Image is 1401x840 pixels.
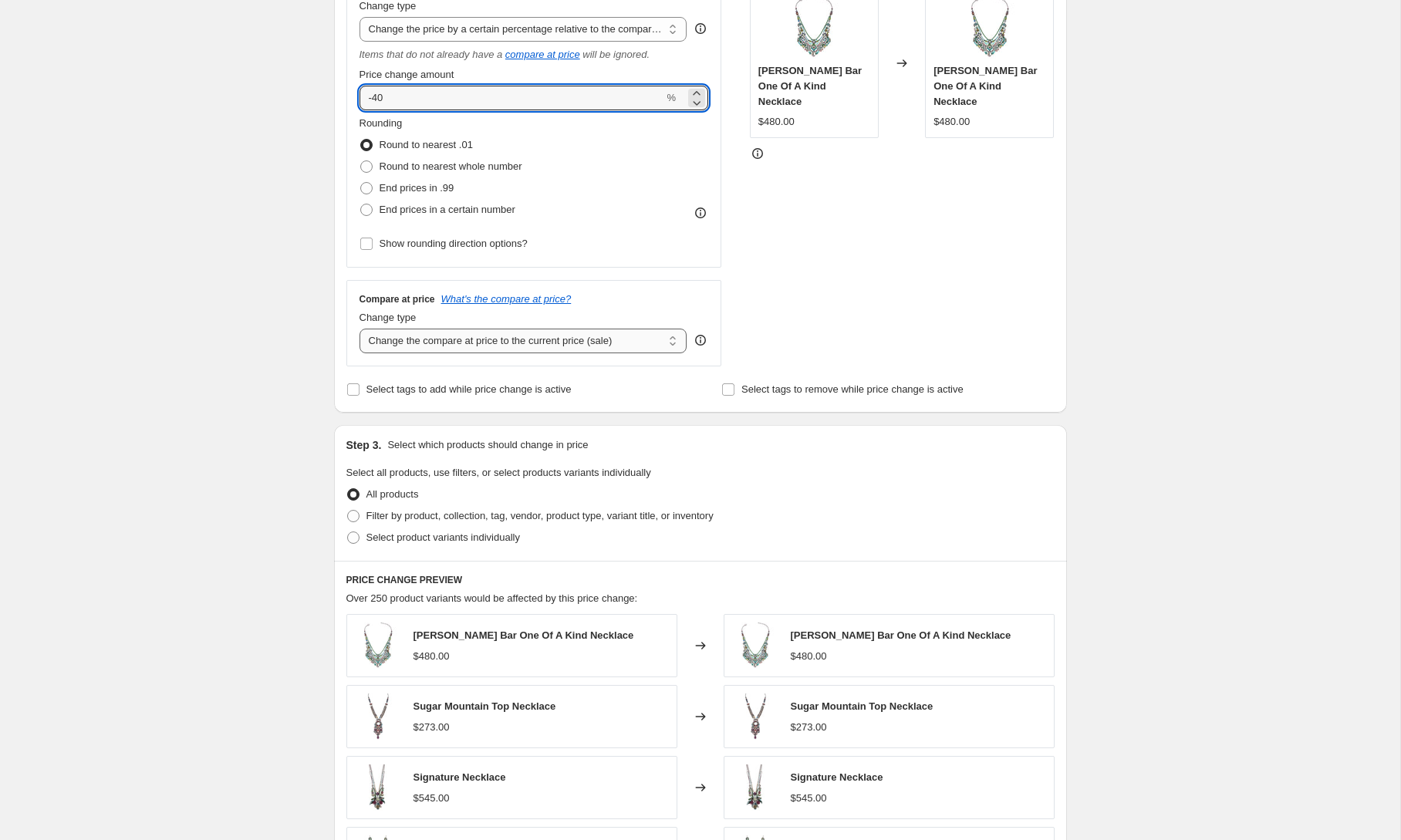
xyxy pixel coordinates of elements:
[360,86,664,110] input: -20
[732,764,778,811] img: s-304_custom_80x.jpg
[360,293,435,305] h3: Compare at price
[355,693,401,740] img: 9560_custom_-scaled_80x.jpg
[360,312,417,323] span: Change type
[387,437,588,453] p: Select which products should change in price
[346,592,638,604] span: Over 250 product variants would be affected by this price change:
[441,293,572,305] button: What's the compare at price?
[366,510,714,521] span: Filter by product, collection, tag, vendor, product type, variant title, or inventory
[346,467,651,478] span: Select all products, use filters, or select products variants individually
[667,92,676,103] span: %
[693,332,708,348] div: help
[505,49,580,60] button: compare at price
[360,49,503,60] i: Items that do not already have a
[693,21,708,36] div: help
[414,721,450,733] span: $273.00
[791,792,827,804] span: $545.00
[360,117,403,129] span: Rounding
[791,721,827,733] span: $273.00
[414,792,450,804] span: $545.00
[414,771,506,783] span: Signature Necklace
[582,49,650,60] i: will be ignored.
[355,622,401,669] img: o-_3_large_57163dca-9f7b-4627-a0db-eb9f2ffb40ab_80x.jpg
[741,383,964,395] span: Select tags to remove while price change is active
[346,574,1055,586] h6: PRICE CHANGE PREVIEW
[791,700,933,712] span: Sugar Mountain Top Necklace
[346,437,382,453] h2: Step 3.
[791,629,1011,641] span: [PERSON_NAME] Bar One Of A Kind Necklace
[758,116,795,127] span: $480.00
[732,622,778,669] img: o-_3_large_57163dca-9f7b-4627-a0db-eb9f2ffb40ab_80x.jpg
[380,139,473,150] span: Round to nearest .01
[791,650,827,662] span: $480.00
[380,160,522,172] span: Round to nearest whole number
[414,629,634,641] span: [PERSON_NAME] Bar One Of A Kind Necklace
[380,204,515,215] span: End prices in a certain number
[758,65,862,107] span: [PERSON_NAME] Bar One Of A Kind Necklace
[366,488,419,500] span: All products
[791,771,883,783] span: Signature Necklace
[732,693,778,740] img: 9560_custom_-scaled_80x.jpg
[355,764,401,811] img: s-304_custom_80x.jpg
[360,69,454,80] span: Price change amount
[380,182,454,194] span: End prices in .99
[380,238,528,249] span: Show rounding direction options?
[414,650,450,662] span: $480.00
[366,531,520,543] span: Select product variants individually
[933,116,970,127] span: $480.00
[366,383,572,395] span: Select tags to add while price change is active
[933,65,1037,107] span: [PERSON_NAME] Bar One Of A Kind Necklace
[414,700,556,712] span: Sugar Mountain Top Necklace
